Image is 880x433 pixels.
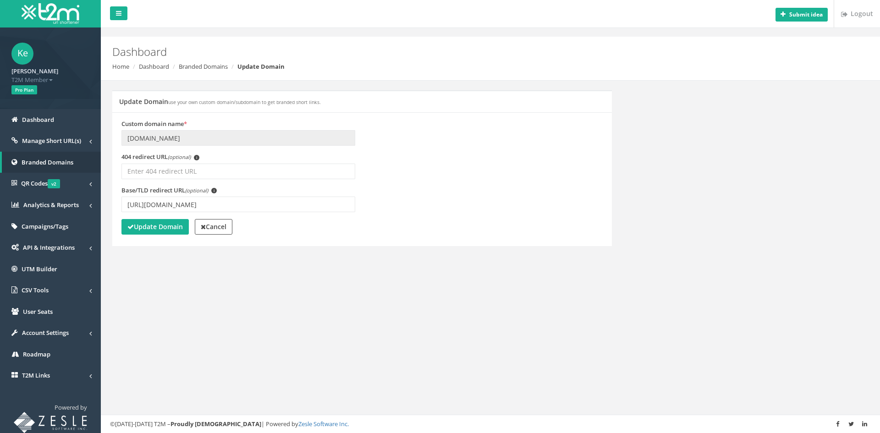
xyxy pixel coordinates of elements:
[55,403,87,411] span: Powered by
[201,222,226,231] strong: Cancel
[119,98,321,105] h5: Update Domain
[11,67,58,75] strong: [PERSON_NAME]
[194,155,199,160] span: i
[237,62,285,71] strong: Update Domain
[121,164,355,179] input: Enter 404 redirect URL
[789,11,823,18] b: Submit idea
[121,153,199,161] label: 404 redirect URL
[121,130,355,146] input: Enter domain name
[110,420,871,428] div: ©[DATE]-[DATE] T2M – | Powered by
[23,243,75,252] span: API & Integrations
[23,201,79,209] span: Analytics & Reports
[22,222,68,230] span: Campaigns/Tags
[22,115,54,124] span: Dashboard
[121,219,189,235] button: Update Domain
[22,265,57,273] span: UTM Builder
[775,8,828,22] button: Submit idea
[211,188,217,193] span: i
[21,179,60,187] span: QR Codes
[139,62,169,71] a: Dashboard
[22,286,49,294] span: CSV Tools
[168,153,191,160] em: (optional)
[170,420,261,428] strong: Proudly [DEMOGRAPHIC_DATA]
[195,219,232,235] a: Cancel
[127,222,183,231] strong: Update Domain
[298,420,349,428] a: Zesle Software Inc.
[23,350,50,358] span: Roadmap
[22,371,50,379] span: T2M Links
[168,99,321,105] small: use your own custom domain/subdomain to get branded short links.
[11,43,33,65] span: Ke
[11,76,89,84] span: T2M Member
[112,62,129,71] a: Home
[22,329,69,337] span: Account Settings
[22,3,79,24] img: T2M
[185,187,208,194] em: (optional)
[121,120,187,128] label: Custom domain name
[22,158,73,166] span: Branded Domains
[11,85,37,94] span: Pro Plan
[14,412,87,433] img: T2M URL Shortener powered by Zesle Software Inc.
[121,197,355,212] input: Enter TLD redirect URL
[121,186,217,195] label: Base/TLD redirect URL
[48,179,60,188] span: v2
[179,62,228,71] a: Branded Domains
[23,307,53,316] span: User Seats
[112,46,740,58] h2: Dashboard
[11,65,89,84] a: [PERSON_NAME] T2M Member
[22,137,81,145] span: Manage Short URL(s)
